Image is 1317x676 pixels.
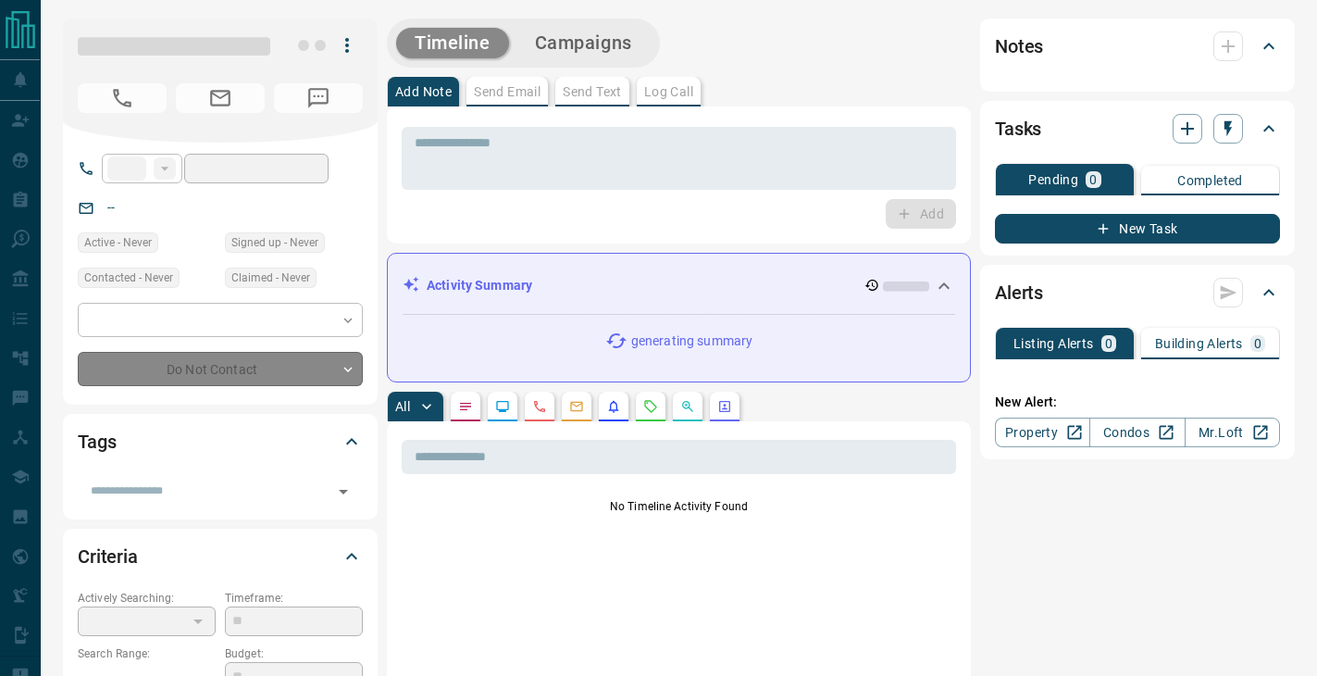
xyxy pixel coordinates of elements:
div: Tasks [995,106,1280,151]
a: Property [995,418,1090,447]
p: Actively Searching: [78,590,216,607]
p: 0 [1254,337,1261,350]
h2: Alerts [995,278,1043,307]
span: Contacted - Never [84,269,173,287]
p: New Alert: [995,393,1280,412]
span: Claimed - Never [231,269,310,287]
span: Signed up - Never [231,233,318,252]
a: Mr.Loft [1185,418,1280,447]
p: All [395,400,410,413]
button: New Task [995,214,1280,244]
div: Criteria [78,534,363,579]
p: Completed [1177,174,1243,187]
svg: Agent Actions [717,399,732,414]
p: 0 [1089,173,1097,186]
a: Condos [1089,418,1185,447]
p: 0 [1105,337,1112,350]
div: Notes [995,24,1280,69]
h2: Notes [995,31,1043,61]
p: generating summary [631,332,752,351]
span: Active - Never [84,233,152,252]
svg: Opportunities [680,399,695,414]
p: Building Alerts [1155,337,1243,350]
a: -- [107,200,115,215]
span: No Number [78,83,167,113]
p: Search Range: [78,645,216,662]
h2: Tags [78,427,116,457]
button: Timeline [396,28,509,58]
svg: Requests [643,399,658,414]
p: Activity Summary [427,276,532,295]
button: Campaigns [516,28,651,58]
p: No Timeline Activity Found [402,498,956,515]
p: Pending [1028,173,1078,186]
svg: Calls [532,399,547,414]
svg: Emails [569,399,584,414]
svg: Lead Browsing Activity [495,399,510,414]
span: No Email [176,83,265,113]
p: Add Note [395,85,452,98]
div: Activity Summary [403,269,955,303]
button: Open [330,479,356,505]
h2: Criteria [78,542,138,571]
div: Do Not Contact [78,352,363,386]
div: Tags [78,419,363,464]
svg: Listing Alerts [606,399,621,414]
p: Timeframe: [225,590,363,607]
div: Alerts [995,270,1280,315]
h2: Tasks [995,114,1041,144]
svg: Notes [458,399,473,414]
p: Budget: [225,645,363,662]
p: Listing Alerts [1013,337,1094,350]
span: No Number [274,83,363,113]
